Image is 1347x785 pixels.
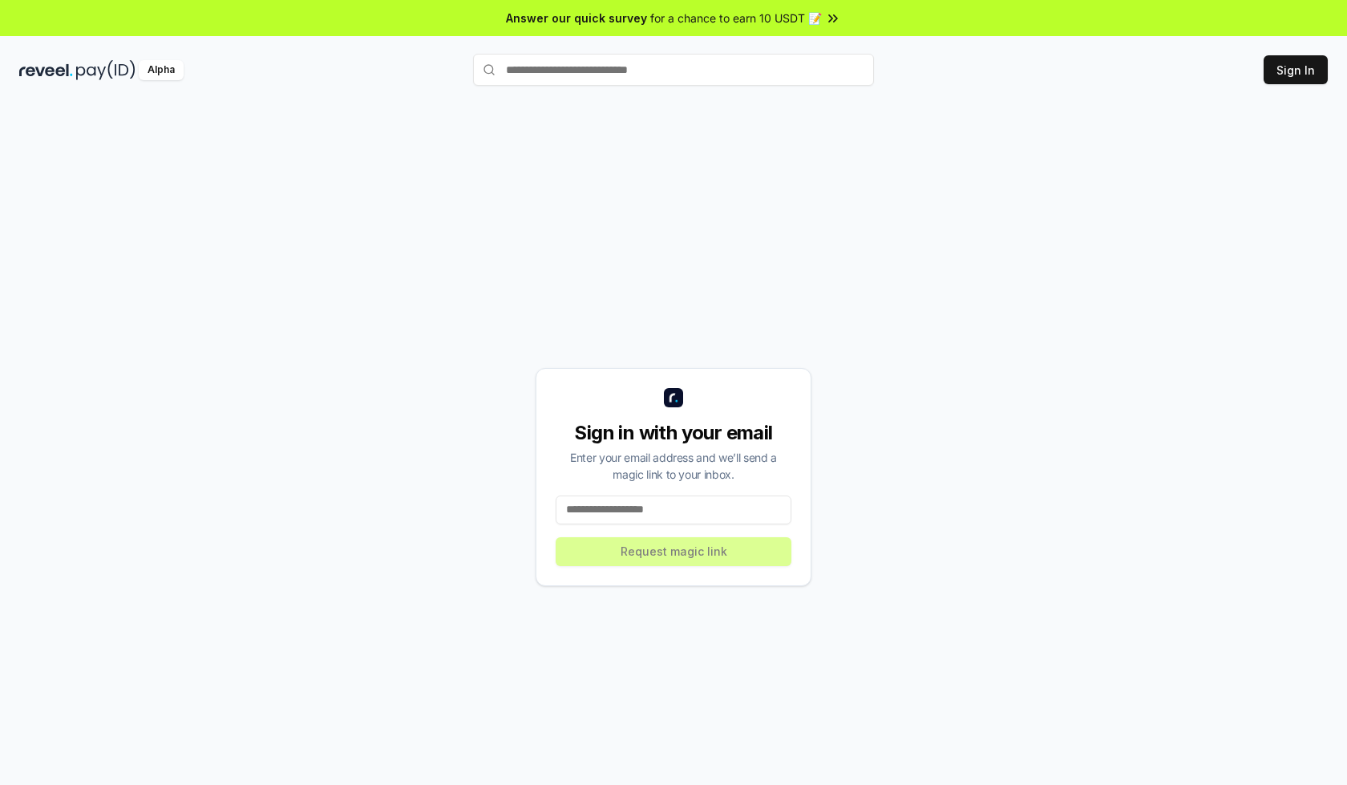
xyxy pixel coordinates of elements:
[19,60,73,80] img: reveel_dark
[139,60,184,80] div: Alpha
[664,388,683,407] img: logo_small
[1264,55,1328,84] button: Sign In
[556,420,791,446] div: Sign in with your email
[506,10,647,26] span: Answer our quick survey
[650,10,822,26] span: for a chance to earn 10 USDT 📝
[556,449,791,483] div: Enter your email address and we’ll send a magic link to your inbox.
[76,60,136,80] img: pay_id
